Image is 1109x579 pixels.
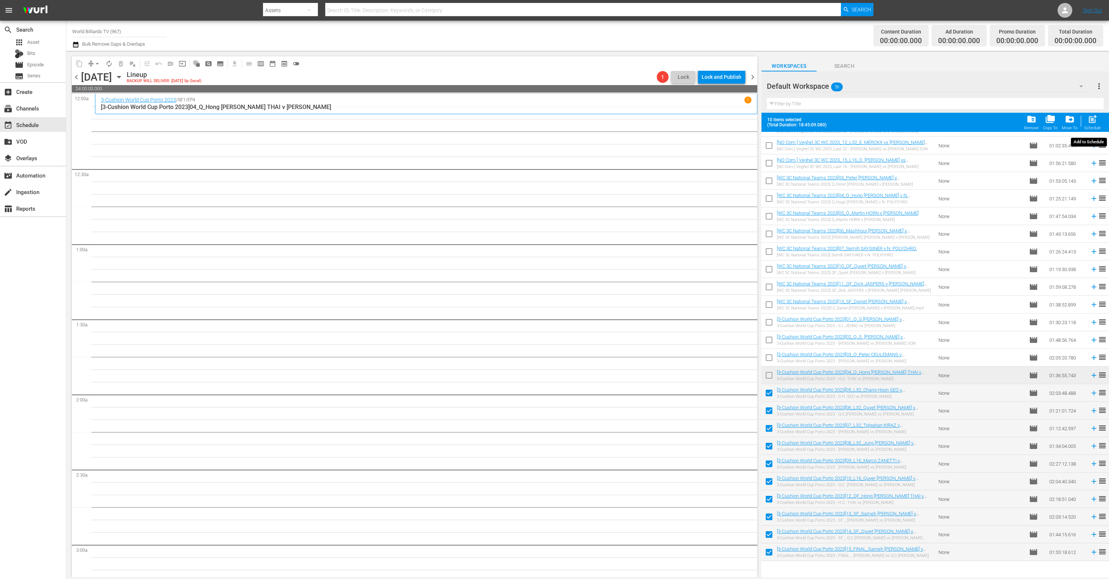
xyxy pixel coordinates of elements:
[1090,495,1098,503] svg: Add to Schedule
[777,422,903,434] a: [3-Cushion World Cup Porto 2023]07_L32_Tolgahan KIRAZ v [PERSON_NAME] [PERSON_NAME]
[278,58,290,70] span: View Backup
[1098,512,1107,521] span: reorder
[1090,477,1098,485] svg: Add to Schedule
[103,58,115,70] span: Loop Content
[1090,424,1098,432] svg: Add to Schedule
[127,71,201,79] div: Lineup
[15,72,24,81] span: Series
[1098,211,1107,220] span: reorder
[777,376,933,381] div: 3-Cushion World Cup Porto 2023 - H.C. THAI vs [PERSON_NAME]
[127,58,138,70] span: Clear Lineup
[777,157,909,168] a: [NO Com.] Veghel 3C WC 2023_15_L16_D. [PERSON_NAME] vs [PERSON_NAME]
[777,217,919,222] div: [WC 3C National Teams 2023] Q_Martin HORN v [PERSON_NAME]
[27,72,41,80] span: Series
[936,455,1026,473] td: None
[1046,331,1087,349] td: 01:48:56.764
[996,37,1038,45] span: 00:00:00.000
[936,384,1026,402] td: None
[1098,424,1107,432] span: reorder
[702,70,741,84] div: Lock and Publish
[203,58,214,70] span: Create Search Block
[936,543,1026,561] td: None
[1084,126,1101,130] div: Schedule
[1046,384,1087,402] td: 02:03:48.488
[267,58,278,70] span: Month Calendar View
[178,97,187,102] p: SE1 /
[4,121,13,130] span: Schedule
[936,154,1026,172] td: None
[996,27,1038,37] div: Promo Duration
[1046,207,1087,225] td: 01:47:54.034
[1029,176,1038,185] span: Episode
[777,482,933,487] div: 3-Cushion World Cup Porto 2023 - Q.C. [PERSON_NAME] vs [PERSON_NAME]
[127,79,201,84] div: BACKUP WILL DELIVER: [DATE] 5p (local)
[1090,407,1098,415] svg: Add to Schedule
[187,97,195,102] p: EP4
[138,56,153,71] span: Customize Events
[936,331,1026,349] td: None
[777,546,926,557] a: [3-Cushion World Cup Porto 2023]15_FINAL_Sameh [PERSON_NAME] v [PERSON_NAME]
[1098,141,1107,150] span: reorder
[72,85,757,92] span: 24:00:00.000
[777,387,905,398] a: [3-Cushion World Cup Porto 2023]05_L32_Chang Hoon SEO v [PERSON_NAME]
[105,60,113,67] span: autorenew_outlined
[281,60,288,67] span: preview_outlined
[1029,495,1038,503] span: Episode
[1046,313,1087,331] td: 01:30:23.118
[1098,530,1107,538] span: reorder
[1046,455,1087,473] td: 02:27:12.138
[4,88,13,96] span: Create
[1046,526,1087,543] td: 01:44:15.616
[777,429,933,434] div: 3-Cushion World Cup Porto 2023 - [PERSON_NAME] vs [PERSON_NAME]
[101,103,751,110] p: [3-Cushion World Cup Porto 2023]04_Q_Hong [PERSON_NAME] THAI v [PERSON_NAME]
[1098,353,1107,362] span: reorder
[1098,158,1107,167] span: reorder
[777,228,910,239] a: [WC 3C National Teams 2023]06_Mashhour [PERSON_NAME] v [PERSON_NAME]
[831,79,843,95] span: 56
[1054,27,1096,37] div: Total Duration
[27,50,35,57] span: Bits
[671,71,695,83] button: Lock
[1090,265,1098,273] svg: Add to Schedule
[1083,7,1102,13] a: Sign Out
[777,147,933,151] div: [NO Com.] Veghel 3C WC 2023_Last 32 - [PERSON_NAME] vs [PERSON_NAME] SON
[777,182,933,187] div: [WC 3C National Teams 2023] Q_Peter [PERSON_NAME] v [PERSON_NAME]
[188,56,203,71] span: Refresh All Search Blocks
[1090,318,1098,326] svg: Add to Schedule
[777,334,906,345] a: [3-Cushion World Cup Porto 2023]02_Q_S. [PERSON_NAME] v [PERSON_NAME] SON
[936,349,1026,366] td: None
[4,6,13,15] span: menu
[777,536,933,540] div: 3-Cushion World Cup Porto 2023 - SF _ Q.C.[PERSON_NAME] vs [PERSON_NAME] [DEMOGRAPHIC_DATA]
[1098,335,1107,344] span: reorder
[777,175,900,186] a: [WC 3C National Teams 2023]03_Peter [PERSON_NAME] v [PERSON_NAME]
[1098,406,1107,415] span: reorder
[193,60,200,67] span: auto_awesome_motion_outlined
[777,493,927,504] a: [3-Cushion World Cup Porto 2023]12_QF_Hong [PERSON_NAME] THAI v [PERSON_NAME]
[777,200,933,204] div: [WC 3C National Teams 2023] Q_Hugo [PERSON_NAME] v N. POLYCHRO.
[115,58,127,70] span: Select an event to delete
[1082,112,1103,133] button: Schedule
[1088,114,1098,124] span: post_add
[777,263,909,274] a: [WC 3C National Teams 2023]10_QF_Quyet [PERSON_NAME] v [PERSON_NAME]
[1090,354,1098,362] svg: Add to Schedule
[1090,248,1098,256] svg: Add to Schedule
[1029,477,1038,486] span: Episode
[777,352,905,363] a: [3-Cushion World Cup Porto 2023]03_Q_Peter CEULEMANS v [PERSON_NAME] In [PERSON_NAME]
[1046,243,1087,260] td: 01:26:24.413
[1098,459,1107,468] span: reorder
[936,278,1026,296] td: None
[179,60,186,67] span: input
[1064,114,1074,124] span: drive_file_move
[1090,230,1098,238] svg: Add to Schedule
[1098,247,1107,256] span: reorder
[27,39,39,46] span: Asset
[1046,420,1087,437] td: 01:12:42.597
[817,62,872,71] span: Search
[87,60,95,67] span: compress
[777,476,918,487] a: [3-Cushion World Cup Porto 2023]10_L16_Quyer [PERSON_NAME] v [PERSON_NAME]
[1029,283,1038,291] span: Episode
[1046,137,1087,154] td: 01:02:35.494
[777,440,916,451] a: [3-Cushion World Cup Porto 2023]08_L32_Jung [PERSON_NAME] v [PERSON_NAME]
[1022,112,1041,133] span: Remove Item From Workspace
[1029,371,1038,380] span: Episode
